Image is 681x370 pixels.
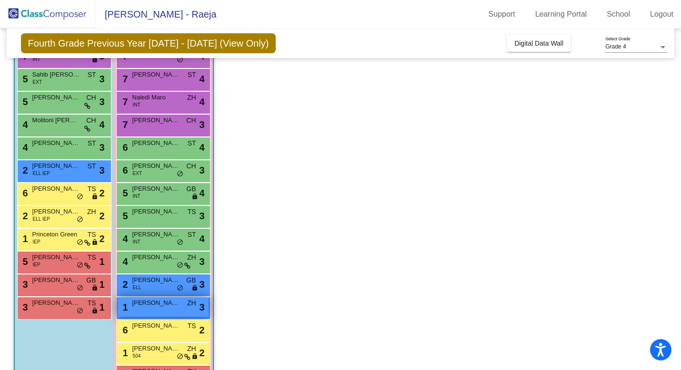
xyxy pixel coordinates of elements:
span: do_not_disturb_alt [77,262,83,269]
span: Sahib [PERSON_NAME] [32,70,80,79]
span: [PERSON_NAME] [132,70,180,79]
span: 3 [199,300,204,314]
span: TS [88,230,96,240]
span: 2 [120,279,128,290]
span: ELL IEP [33,215,50,223]
span: 3 [20,279,28,290]
span: [PERSON_NAME] [32,161,80,171]
a: Logout [642,7,681,22]
span: Digital Data Wall [514,39,563,47]
span: 3 [99,140,104,155]
span: 4 [199,186,204,200]
span: [PERSON_NAME] [132,116,180,125]
span: ST [88,138,96,148]
span: 7 [120,74,128,84]
span: 1 [120,302,128,312]
span: IEP [33,261,40,268]
span: [PERSON_NAME] [32,253,80,262]
span: 3 [199,209,204,223]
span: do_not_disturb_alt [77,216,83,224]
span: Princeton Green [32,230,80,239]
span: 1 [20,234,28,244]
span: ELL [133,284,141,291]
span: [PERSON_NAME] [32,184,80,194]
span: do_not_disturb_alt [177,56,183,64]
span: CH [86,116,96,126]
span: 3 [99,163,104,177]
span: GB [186,184,196,194]
span: 1 [99,300,104,314]
span: do_not_disturb_alt [177,170,183,178]
span: CH [86,93,96,103]
span: 6 [20,188,28,198]
span: ZH [87,207,96,217]
span: do_not_disturb_alt [177,262,183,269]
a: Learning Portal [528,7,595,22]
span: IEP [33,238,40,245]
span: ZH [187,344,196,354]
span: 2 [199,346,204,360]
span: do_not_disturb_alt [177,353,183,360]
span: [PERSON_NAME] [132,184,180,194]
span: [PERSON_NAME] [32,93,80,102]
span: 5 [120,188,128,198]
span: lock [91,284,98,292]
button: Digital Data Wall [507,35,571,52]
span: [PERSON_NAME] [132,207,180,216]
span: GB [86,275,96,285]
span: do_not_disturb_alt [77,284,83,292]
span: EXT [33,78,42,86]
span: Molitoni [PERSON_NAME] [32,116,80,125]
span: [PERSON_NAME] [132,275,180,285]
span: do_not_disturb_alt [77,307,83,315]
span: 4 [20,119,28,130]
span: TS [88,253,96,263]
span: 504 [133,352,141,360]
span: 6 [120,325,128,335]
span: Grade 4 [605,43,626,50]
span: 5 [120,211,128,221]
span: ST [188,138,196,148]
span: 3 [99,72,104,86]
span: lock [91,239,98,246]
span: do_not_disturb_alt [177,239,183,246]
span: [PERSON_NAME] [32,275,80,285]
span: [PERSON_NAME] [132,344,180,353]
span: 2 [99,186,104,200]
span: TS [188,207,196,217]
span: 3 [199,117,204,132]
span: 4 [199,72,204,86]
span: 2 [99,232,104,246]
span: do_not_disturb_alt [77,239,83,246]
span: CH [186,116,196,126]
span: INT [133,193,140,200]
span: lock [191,284,198,292]
span: [PERSON_NAME] [32,298,80,308]
span: 6 [120,165,128,175]
span: do_not_disturb_alt [77,193,83,201]
span: 4 [99,117,104,132]
span: [PERSON_NAME] [132,161,180,171]
span: INT [33,56,40,63]
span: 1 [99,277,104,292]
span: [PERSON_NAME] - Raeja [95,7,217,22]
span: 3 [199,254,204,269]
span: lock [91,56,98,64]
span: 7 [120,97,128,107]
span: 5 [20,74,28,84]
span: 4 [20,142,28,153]
span: Fourth Grade Previous Year [DATE] - [DATE] (View Only) [21,33,276,53]
span: [PERSON_NAME] [132,230,180,239]
span: 4 [199,140,204,155]
span: ST [88,161,96,171]
span: do_not_disturb_alt [177,284,183,292]
span: [PERSON_NAME] [132,253,180,262]
span: 4 [199,232,204,246]
span: GB [186,275,196,285]
span: 2 [99,209,104,223]
span: 3 [199,163,204,177]
span: ST [188,70,196,80]
span: 3 [199,277,204,292]
span: Naledi Maro [132,93,180,102]
span: lock [191,353,198,360]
